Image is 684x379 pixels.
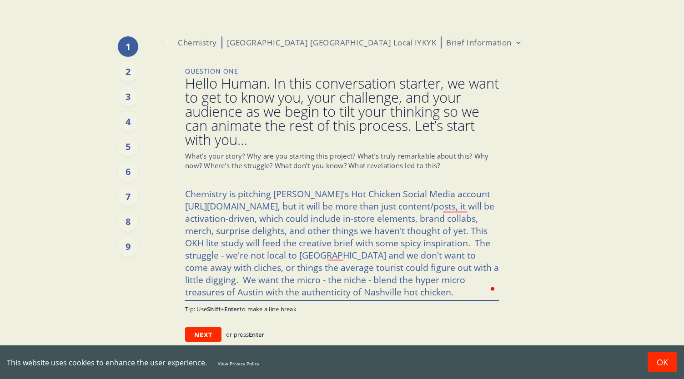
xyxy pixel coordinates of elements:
[118,211,138,232] div: 8
[249,330,264,339] span: Enter
[185,76,499,147] span: Hello Human. In this conversation starter, we want to get to know you, your challenge, and your a...
[118,86,138,107] div: 3
[118,61,138,82] div: 2
[118,236,138,257] div: 9
[226,330,264,339] p: or press
[118,186,138,207] div: 7
[118,111,138,132] div: 4
[118,36,138,57] div: 1
[185,327,221,342] button: Next
[185,67,499,76] p: Question One
[224,305,240,313] span: Enter
[118,136,138,157] div: 5
[161,36,173,49] svg: Talley Hultgren
[446,37,523,48] button: Brief Information
[118,161,138,182] div: 6
[185,151,499,170] p: What’s your story? Why are you starting this project? What’s truly remarkable about this? Why now...
[178,37,217,48] p: Chemistry
[185,184,499,300] textarea: To enrich screen reader interactions, please activate Accessibility in Grammarly extension settings
[648,352,677,372] button: Accept cookies
[7,358,634,368] div: This website uses cookies to enhance the user experience.
[207,305,221,313] span: Shift
[185,305,499,313] p: Tip: Use + to make a line break
[227,37,437,48] p: [GEOGRAPHIC_DATA] [GEOGRAPHIC_DATA] Local IYKYK
[161,36,173,49] div: T
[218,360,259,367] a: View Privacy Policy
[446,37,512,48] p: Brief Information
